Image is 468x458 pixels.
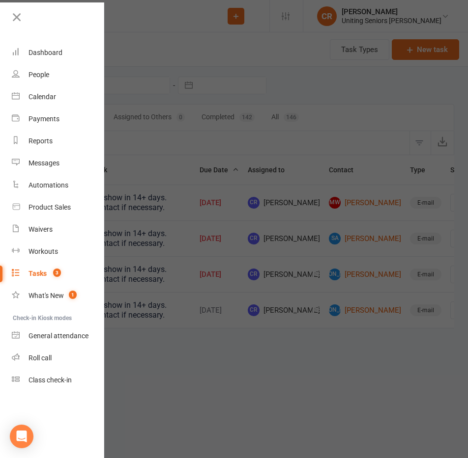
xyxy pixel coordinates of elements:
[12,241,105,263] a: Workouts
[12,108,105,130] a: Payments
[29,376,72,384] div: Class check-in
[29,159,59,167] div: Messages
[12,369,105,391] a: Class kiosk mode
[10,425,33,448] div: Open Intercom Messenger
[29,292,64,299] div: What's New
[29,71,49,79] div: People
[12,196,105,218] a: Product Sales
[12,174,105,196] a: Automations
[12,130,105,152] a: Reports
[12,152,105,174] a: Messages
[29,203,71,211] div: Product Sales
[29,115,59,123] div: Payments
[29,225,53,233] div: Waivers
[29,354,52,362] div: Roll call
[12,64,105,86] a: People
[12,42,105,64] a: Dashboard
[29,49,62,56] div: Dashboard
[29,93,56,101] div: Calendar
[12,218,105,241] a: Waivers
[53,269,61,277] span: 3
[29,269,47,277] div: Tasks
[12,86,105,108] a: Calendar
[29,247,58,255] div: Workouts
[12,285,105,307] a: What's New1
[29,137,53,145] div: Reports
[12,263,105,285] a: Tasks 3
[69,291,77,299] span: 1
[12,325,105,347] a: General attendance kiosk mode
[29,332,88,340] div: General attendance
[29,181,68,189] div: Automations
[12,347,105,369] a: Roll call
